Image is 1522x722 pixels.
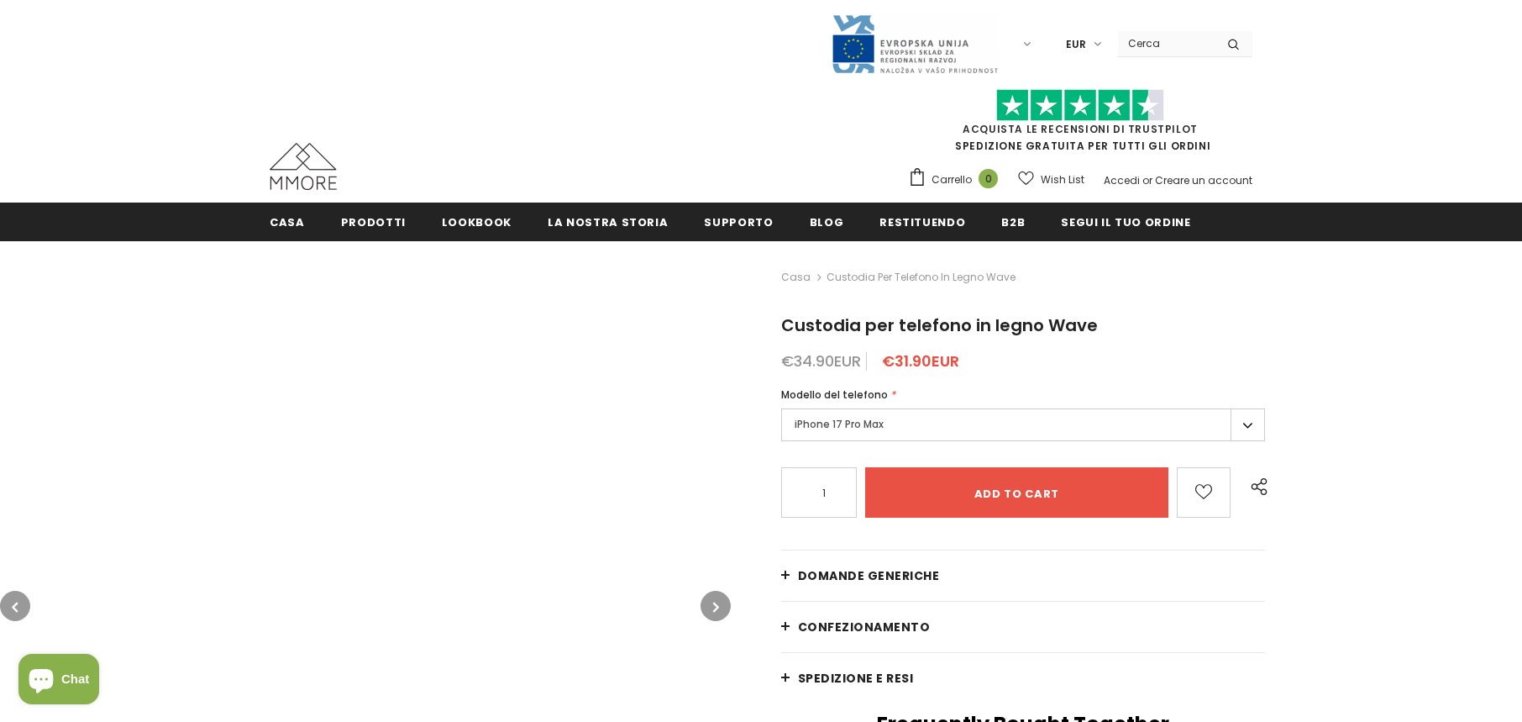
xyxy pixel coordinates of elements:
[1061,214,1190,230] span: Segui il tuo ordine
[781,314,1098,337] span: Custodia per telefono in legno Wave
[548,203,668,240] a: La nostra storia
[781,267,811,287] a: Casa
[831,13,999,75] img: Javni Razpis
[341,203,406,240] a: Prodotti
[963,122,1198,136] a: Acquista le recensioni di TrustPilot
[781,408,1265,441] label: iPhone 17 Pro Max
[932,171,972,188] span: Carrello
[1155,173,1252,187] a: Creare un account
[798,619,931,635] span: CONFEZIONAMENTO
[270,143,337,190] img: Casi MMORE
[781,350,861,372] span: €34.90EUR
[270,203,305,240] a: Casa
[810,203,844,240] a: Blog
[1142,173,1152,187] span: or
[548,214,668,230] span: La nostra storia
[13,654,104,709] inbox-online-store-chat: Shopify online store chat
[1041,171,1084,188] span: Wish List
[781,551,1265,601] a: Domande generiche
[781,653,1265,704] a: Spedizione e resi
[1118,31,1215,55] input: Search Site
[908,167,1006,192] a: Carrello 0
[341,214,406,230] span: Prodotti
[879,214,965,230] span: Restituendo
[798,670,914,687] span: Spedizione e resi
[810,214,844,230] span: Blog
[442,203,512,240] a: Lookbook
[996,89,1164,122] img: Fidati di Pilot Stars
[908,97,1252,153] span: SPEDIZIONE GRATUITA PER TUTTI GLI ORDINI
[1001,214,1025,230] span: B2B
[1104,173,1140,187] a: Accedi
[979,169,998,188] span: 0
[1061,203,1190,240] a: Segui il tuo ordine
[798,567,940,584] span: Domande generiche
[1018,165,1084,194] a: Wish List
[865,467,1168,518] input: Add to cart
[781,387,888,402] span: Modello del telefono
[1001,203,1025,240] a: B2B
[704,203,773,240] a: supporto
[827,267,1016,287] span: Custodia per telefono in legno Wave
[831,36,999,50] a: Javni Razpis
[882,350,959,372] span: €31.90EUR
[442,214,512,230] span: Lookbook
[781,602,1265,652] a: CONFEZIONAMENTO
[879,203,965,240] a: Restituendo
[1066,36,1086,53] span: EUR
[270,214,305,230] span: Casa
[704,214,773,230] span: supporto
